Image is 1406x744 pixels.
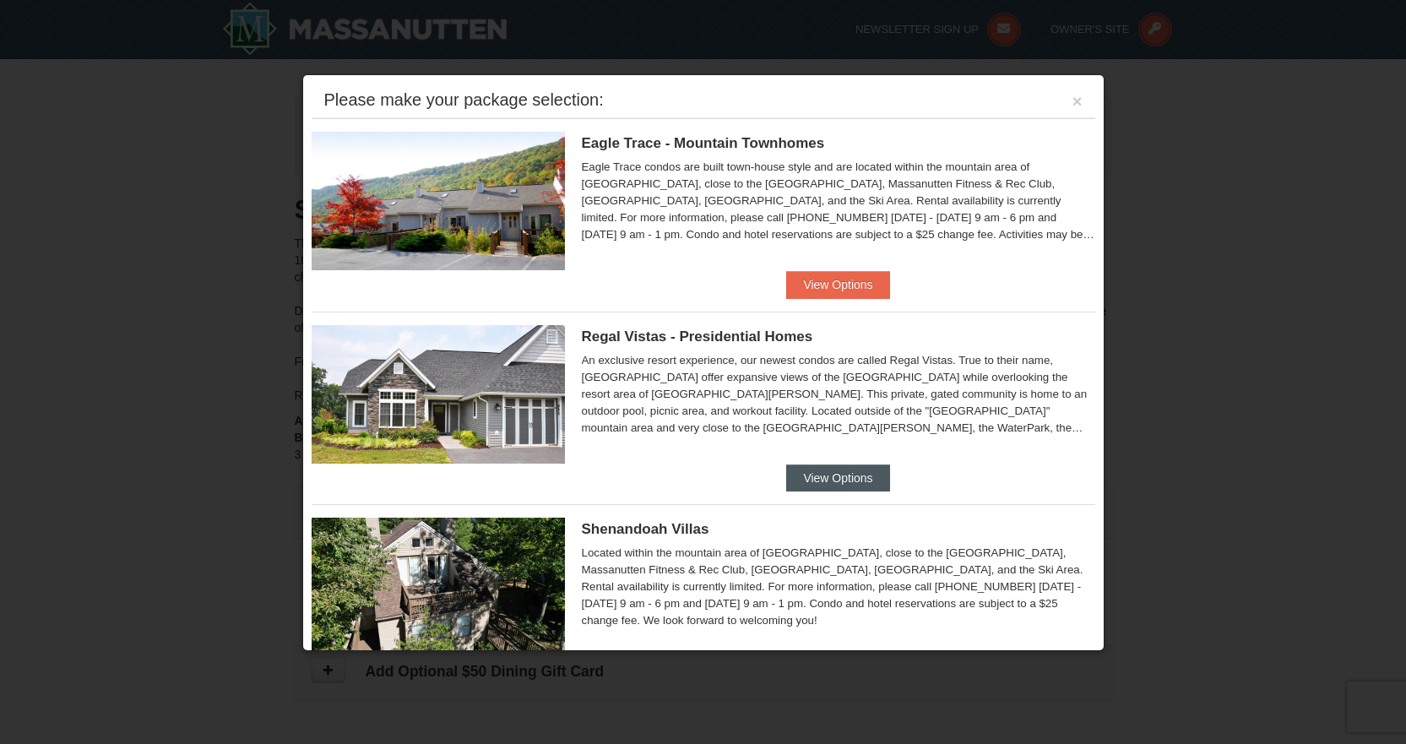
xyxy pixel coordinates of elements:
[324,91,604,108] div: Please make your package selection:
[582,159,1095,243] div: Eagle Trace condos are built town-house style and are located within the mountain area of [GEOGRA...
[786,464,889,491] button: View Options
[582,521,709,537] span: Shenandoah Villas
[582,545,1095,629] div: Located within the mountain area of [GEOGRAPHIC_DATA], close to the [GEOGRAPHIC_DATA], Massanutte...
[582,329,813,345] span: Regal Vistas - Presidential Homes
[582,352,1095,437] div: An exclusive resort experience, our newest condos are called Regal Vistas. True to their name, [G...
[786,271,889,298] button: View Options
[582,135,825,151] span: Eagle Trace - Mountain Townhomes
[1072,93,1083,110] button: ×
[312,325,565,464] img: 19218991-1-902409a9.jpg
[312,132,565,270] img: 19218983-1-9b289e55.jpg
[312,518,565,656] img: 19219019-2-e70bf45f.jpg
